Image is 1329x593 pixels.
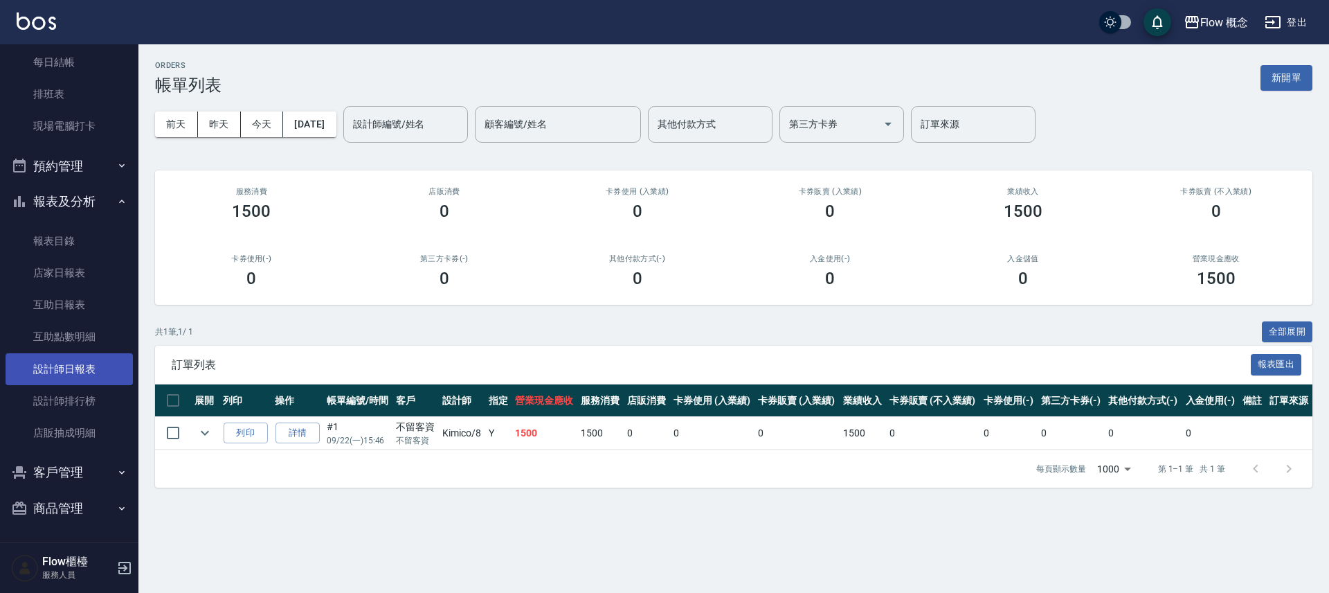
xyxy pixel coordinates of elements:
[6,490,133,526] button: 商品管理
[155,61,221,70] h2: ORDERS
[1266,384,1312,417] th: 訂單來源
[485,417,512,450] td: Y
[155,112,198,137] button: 前天
[232,202,271,221] h3: 1500
[327,434,389,447] p: 09/22 (一) 15:46
[577,384,624,417] th: 服務消費
[1092,450,1136,488] div: 1000
[440,269,449,288] h3: 0
[42,555,113,569] h5: Flow櫃檯
[219,384,271,417] th: 列印
[6,225,133,257] a: 報表目錄
[224,423,268,444] button: 列印
[886,417,981,450] td: 0
[980,384,1038,417] th: 卡券使用(-)
[512,417,577,450] td: 1500
[1178,8,1254,37] button: Flow 概念
[1197,269,1236,288] h3: 1500
[633,269,642,288] h3: 0
[1251,354,1302,375] button: 報表匯出
[754,417,839,450] td: 0
[11,554,39,582] img: Person
[485,384,512,417] th: 指定
[6,257,133,289] a: 店家日報表
[155,326,193,338] p: 共 1 筆, 1 / 1
[17,12,56,30] img: Logo
[191,384,219,417] th: 展開
[172,358,1251,372] span: 訂單列表
[750,187,910,196] h2: 卡券販賣 (入業績)
[6,148,133,184] button: 預約管理
[6,417,133,449] a: 店販抽成明細
[980,417,1038,450] td: 0
[195,423,215,443] button: expand row
[557,254,717,263] h2: 其他付款方式(-)
[1038,417,1105,450] td: 0
[1143,8,1171,36] button: save
[943,187,1103,196] h2: 業績收入
[6,289,133,321] a: 互助日報表
[886,384,981,417] th: 卡券販賣 (不入業績)
[392,384,439,417] th: 客戶
[271,384,323,417] th: 操作
[1200,14,1249,31] div: Flow 概念
[1105,417,1182,450] td: 0
[323,384,392,417] th: 帳單編號/時間
[825,269,835,288] h3: 0
[1262,321,1313,343] button: 全部展開
[155,76,221,95] h3: 帳單列表
[396,420,435,434] div: 不留客資
[246,269,256,288] h3: 0
[1260,65,1312,91] button: 新開單
[396,434,435,447] p: 不留客資
[840,384,886,417] th: 業績收入
[198,112,241,137] button: 昨天
[1036,463,1086,475] p: 每頁顯示數量
[825,202,835,221] h3: 0
[172,187,332,196] h3: 服務消費
[1182,384,1240,417] th: 入金使用(-)
[840,417,886,450] td: 1500
[6,385,133,417] a: 設計師排行榜
[1251,357,1302,371] a: 報表匯出
[1211,202,1221,221] h3: 0
[6,78,133,110] a: 排班表
[42,569,113,581] p: 服務人員
[1158,463,1225,475] p: 第 1–1 筆 共 1 筆
[670,384,754,417] th: 卡券使用 (入業績)
[172,254,332,263] h2: 卡券使用(-)
[6,110,133,142] a: 現場電腦打卡
[275,423,320,444] a: 詳情
[1239,384,1266,417] th: 備註
[624,417,670,450] td: 0
[439,417,485,450] td: Kimico /8
[670,417,754,450] td: 0
[750,254,910,263] h2: 入金使用(-)
[633,202,642,221] h3: 0
[577,417,624,450] td: 1500
[440,202,449,221] h3: 0
[1259,10,1312,35] button: 登出
[557,187,717,196] h2: 卡券使用 (入業績)
[1260,71,1312,84] a: 新開單
[1136,187,1296,196] h2: 卡券販賣 (不入業績)
[6,321,133,353] a: 互助點數明細
[6,46,133,78] a: 每日結帳
[241,112,284,137] button: 今天
[6,454,133,490] button: 客戶管理
[1136,254,1296,263] h2: 營業現金應收
[624,384,670,417] th: 店販消費
[439,384,485,417] th: 設計師
[943,254,1103,263] h2: 入金儲值
[512,384,577,417] th: 營業現金應收
[1018,269,1028,288] h3: 0
[283,112,336,137] button: [DATE]
[6,353,133,385] a: 設計師日報表
[877,113,899,135] button: Open
[1038,384,1105,417] th: 第三方卡券(-)
[6,184,133,220] button: 報表及分析
[1004,202,1042,221] h3: 1500
[1105,384,1182,417] th: 其他付款方式(-)
[365,187,525,196] h2: 店販消費
[1182,417,1240,450] td: 0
